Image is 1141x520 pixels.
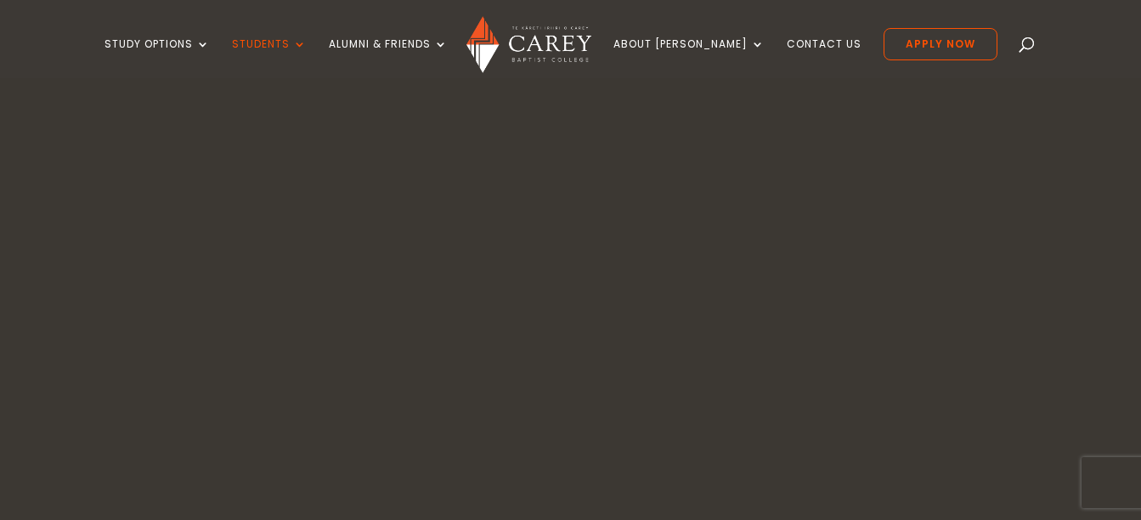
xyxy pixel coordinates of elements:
a: Students [232,38,307,78]
img: Carey Baptist College [466,16,591,73]
a: Contact Us [787,38,861,78]
a: Study Options [104,38,210,78]
a: About [PERSON_NAME] [613,38,765,78]
a: Apply Now [884,28,997,60]
a: Alumni & Friends [329,38,448,78]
